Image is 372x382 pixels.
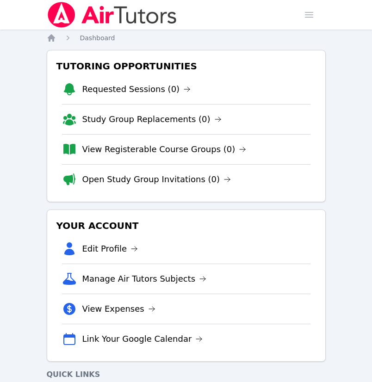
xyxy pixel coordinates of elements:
h3: Tutoring Opportunities [55,58,318,74]
a: Study Group Replacements (0) [82,113,222,126]
a: Edit Profile [82,242,138,255]
h4: Quick Links [47,369,326,380]
nav: Breadcrumb [47,33,326,43]
img: Air Tutors [47,2,178,28]
a: Open Study Group Invitations (0) [82,173,231,186]
a: Manage Air Tutors Subjects [82,272,207,285]
h3: Your Account [55,217,318,234]
a: Dashboard [80,33,115,43]
a: View Expenses [82,302,155,315]
a: View Registerable Course Groups (0) [82,143,247,156]
a: Requested Sessions (0) [82,83,191,96]
span: Dashboard [80,34,115,42]
a: Link Your Google Calendar [82,333,203,345]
